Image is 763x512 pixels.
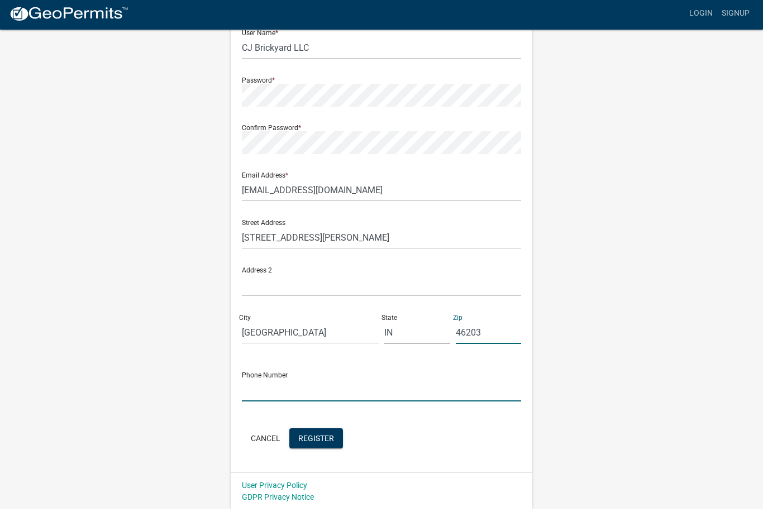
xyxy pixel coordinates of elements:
[717,6,754,27] a: Signup
[242,431,289,451] button: Cancel
[289,431,343,451] button: Register
[298,436,334,445] span: Register
[242,495,314,504] a: GDPR Privacy Notice
[685,6,717,27] a: Login
[242,484,307,492] a: User Privacy Policy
